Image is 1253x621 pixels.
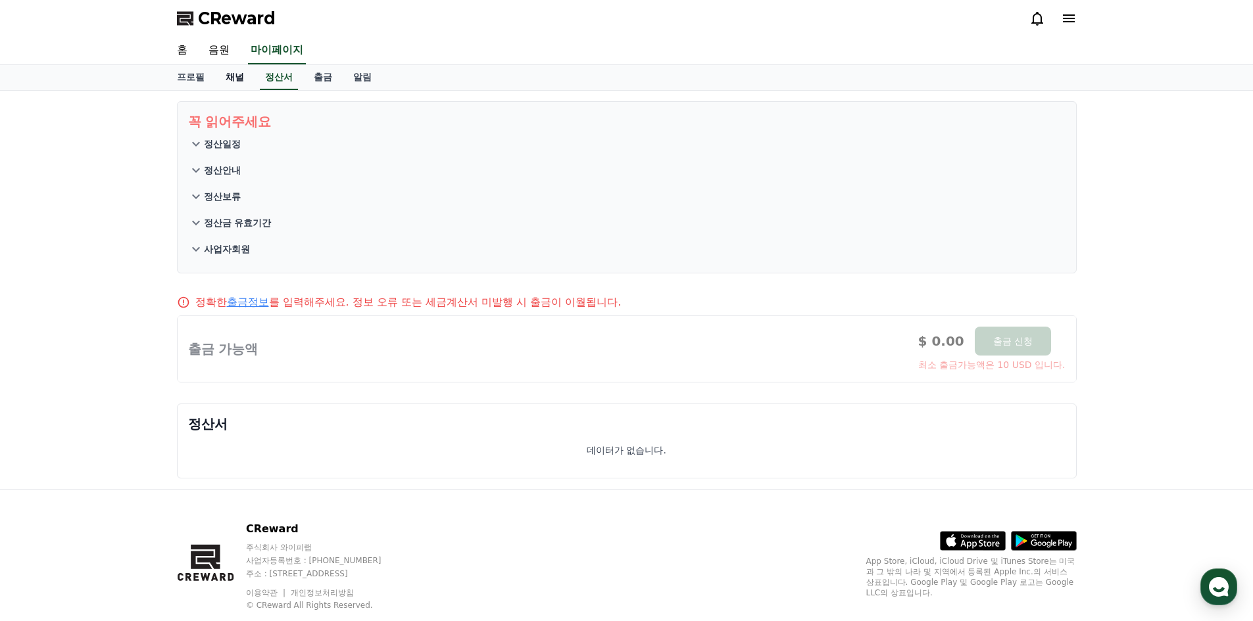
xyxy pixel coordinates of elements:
a: 개인정보처리방침 [291,588,354,597]
p: 꼭 읽어주세요 [188,112,1066,131]
a: 음원 [198,37,240,64]
p: CReward [246,521,406,537]
button: 정산안내 [188,157,1066,183]
p: 주식회사 와이피랩 [246,542,406,553]
a: 설정 [170,417,253,449]
p: 사업자회원 [204,242,250,256]
p: © CReward All Rights Reserved. [246,600,406,610]
a: 홈 [4,417,87,449]
p: 정산안내 [204,164,241,177]
span: 대화 [120,437,136,448]
span: CReward [198,8,276,29]
p: 주소 : [STREET_ADDRESS] [246,568,406,579]
p: 정산일정 [204,137,241,150]
a: 정산서 [260,65,298,90]
p: 정산보류 [204,190,241,203]
a: 프로필 [166,65,215,90]
p: 정확한 를 입력해주세요. 정보 오류 또는 세금계산서 미발행 시 출금이 이월됩니다. [195,294,622,310]
a: 채널 [215,65,255,90]
button: 정산금 유효기간 [188,210,1066,236]
button: 정산일정 [188,131,1066,157]
span: 홈 [41,436,49,447]
a: 출금 [303,65,343,90]
p: App Store, iCloud, iCloud Drive 및 iTunes Store는 미국과 그 밖의 나라 및 지역에서 등록된 Apple Inc.의 서비스 상표입니다. Goo... [866,556,1077,598]
a: 출금정보 [227,296,269,308]
a: 대화 [87,417,170,449]
a: 이용약관 [246,588,287,597]
p: 정산금 유효기간 [204,216,272,229]
p: 정산서 [188,415,1066,433]
a: 알림 [343,65,382,90]
a: 마이페이지 [248,37,306,64]
p: 데이터가 없습니다. [587,444,666,457]
a: 홈 [166,37,198,64]
p: 사업자등록번호 : [PHONE_NUMBER] [246,555,406,566]
button: 정산보류 [188,183,1066,210]
button: 사업자회원 [188,236,1066,262]
a: CReward [177,8,276,29]
span: 설정 [203,436,219,447]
